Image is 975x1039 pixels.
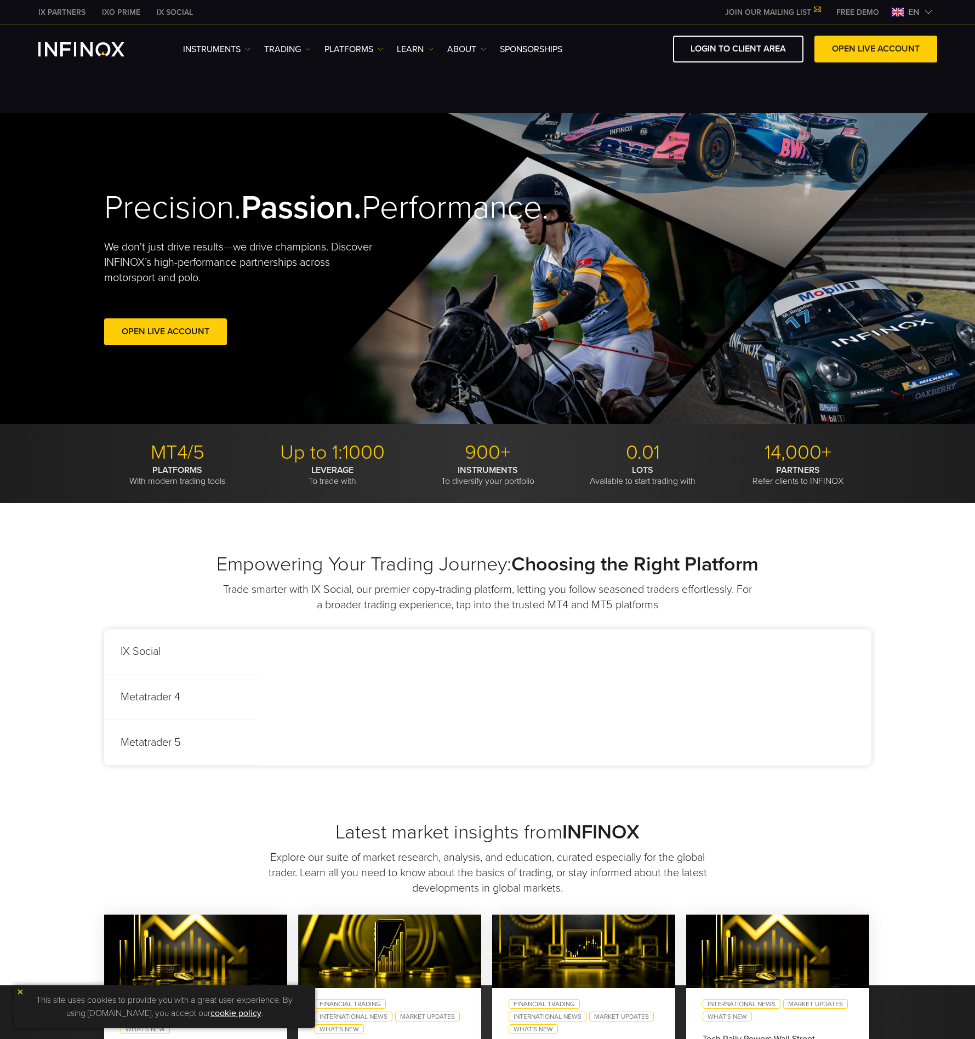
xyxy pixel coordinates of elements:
a: ABOUT [447,43,486,56]
h2: Precision. Performance. [104,188,449,228]
a: SPONSORSHIPS [500,43,562,56]
a: International News [509,1012,586,1021]
p: Metatrader 5 [104,720,258,766]
p: With modern trading tools [104,465,251,487]
p: Metatrader 4 [104,675,258,720]
p: Refer clients to INFINOX [725,465,871,487]
a: cookie policy [210,1008,261,1019]
strong: Choosing the Right Platform [511,552,759,576]
a: PLATFORMS [324,43,383,56]
h2: Latest market insights from [104,820,871,844]
p: MT4/5 [104,441,251,465]
p: 0.01 [569,441,716,465]
p: IX Social [104,629,258,675]
a: What's New [509,1024,558,1034]
a: International News [315,1012,392,1021]
p: Trade smarter with IX Social, our premier copy-trading platform, letting you follow seasoned trad... [222,582,754,613]
a: Instruments [183,43,250,56]
a: JOIN OUR MAILING LIST [717,8,828,17]
a: Financial Trading [509,999,580,1009]
p: Explore our suite of market research, analysis, and education, curated especially for the global ... [267,850,709,896]
a: INFINOX [94,7,149,18]
a: Market Updates [395,1012,460,1021]
a: INFINOX Logo [38,42,150,56]
a: What's New [315,1024,364,1034]
a: TRADING [264,43,311,56]
p: To trade with [259,465,406,487]
a: What's New [703,1012,752,1021]
p: Up to 1:1000 [259,441,406,465]
p: 900+ [414,441,561,465]
a: INFINOX [149,7,201,18]
strong: LEVERAGE [311,465,353,476]
a: Learn [397,43,434,56]
p: We don't just drive results—we drive champions. Discover INFINOX’s high-performance partnerships ... [104,239,380,286]
p: Available to start trading with [569,465,716,487]
a: Open Live Account [104,318,227,345]
a: Market Updates [783,999,848,1009]
p: To diversify your portfolio [414,465,561,487]
a: Market Updates [589,1012,654,1021]
strong: INSTRUMENTS [458,465,518,476]
a: INFINOX MENU [828,7,887,18]
a: What's New [121,1024,170,1034]
a: Financial Trading [315,999,386,1009]
strong: LOTS [632,465,653,476]
h2: Empowering Your Trading Journey: [104,552,871,576]
p: 14,000+ [725,441,871,465]
img: yellow close icon [16,988,24,996]
strong: PARTNERS [776,465,820,476]
span: en [904,5,924,19]
a: LOGIN TO CLIENT AREA [673,36,803,62]
strong: INFINOX [562,820,640,844]
a: INFINOX [30,7,94,18]
a: International News [703,999,780,1009]
a: OPEN LIVE ACCOUNT [814,36,937,62]
p: This site uses cookies to provide you with a great user experience. By using [DOMAIN_NAME], you a... [19,991,310,1023]
strong: PLATFORMS [152,465,202,476]
strong: Passion. [241,188,362,227]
